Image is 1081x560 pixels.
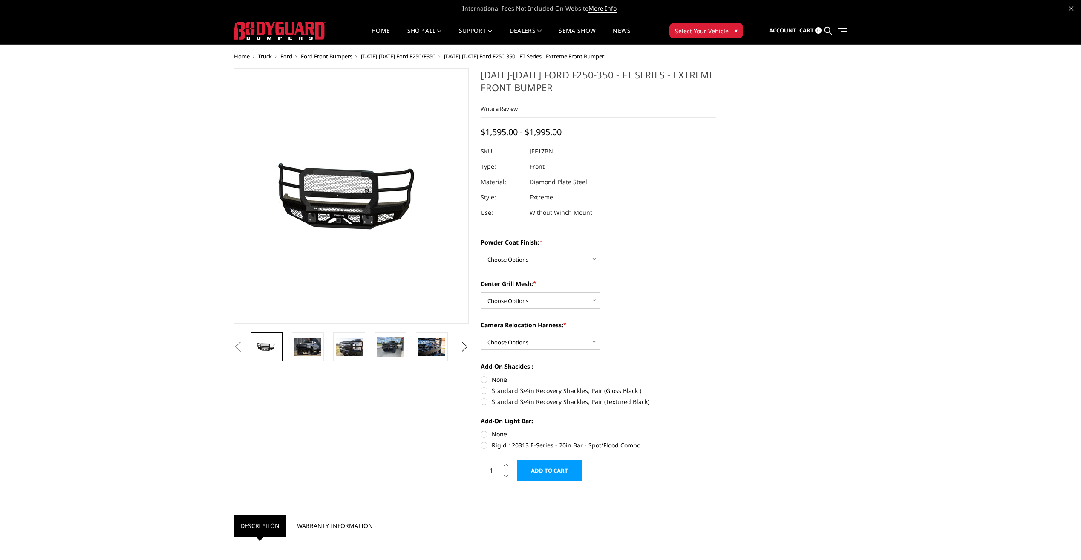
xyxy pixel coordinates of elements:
a: Account [769,19,796,42]
dt: Style: [481,190,523,205]
a: 2017-2022 Ford F250-350 - FT Series - Extreme Front Bumper [234,68,469,324]
span: [DATE]-[DATE] Ford F250-350 - FT Series - Extreme Front Bumper [444,52,604,60]
span: Account [769,26,796,34]
label: Powder Coat Finish: [481,238,716,247]
a: More Info [588,4,617,13]
label: Camera Relocation Harness: [481,320,716,329]
dt: SKU: [481,144,523,159]
img: 2017-2022 Ford F250-350 - FT Series - Extreme Front Bumper [418,338,445,355]
a: Home [234,52,250,60]
img: 2017-2022 Ford F250-350 - FT Series - Extreme Front Bumper [336,338,363,355]
dd: Without Winch Mount [530,205,592,220]
span: Cart [799,26,814,34]
a: Dealers [510,28,542,44]
a: News [613,28,630,44]
dt: Type: [481,159,523,174]
label: None [481,430,716,439]
a: [DATE]-[DATE] Ford F250/F350 [361,52,435,60]
a: SEMA Show [559,28,596,44]
input: Add to Cart [517,460,582,481]
button: Previous [232,341,245,353]
label: Standard 3/4in Recovery Shackles, Pair (Textured Black) [481,397,716,406]
a: Cart 0 [799,19,822,42]
span: ▾ [735,26,738,35]
h1: [DATE]-[DATE] Ford F250-350 - FT Series - Extreme Front Bumper [481,68,716,100]
button: Next [458,341,471,353]
dt: Material: [481,174,523,190]
dd: Front [530,159,545,174]
img: BODYGUARD BUMPERS [234,22,326,40]
label: Rigid 120313 E-Series - 20in Bar - Spot/Flood Combo [481,441,716,450]
a: shop all [407,28,442,44]
dt: Use: [481,205,523,220]
dd: Extreme [530,190,553,205]
dd: JEF17BN [530,144,553,159]
span: $1,595.00 - $1,995.00 [481,126,562,138]
span: 0 [815,27,822,34]
img: 2017-2022 Ford F250-350 - FT Series - Extreme Front Bumper [377,337,404,357]
label: Standard 3/4in Recovery Shackles, Pair (Gloss Black ) [481,386,716,395]
label: Center Grill Mesh: [481,279,716,288]
a: Description [234,515,286,537]
label: Add-On Shackles : [481,362,716,371]
label: None [481,375,716,384]
a: Write a Review [481,105,518,113]
a: Truck [258,52,272,60]
label: Add-On Light Bar: [481,416,716,425]
a: Home [372,28,390,44]
button: Select Your Vehicle [669,23,743,38]
a: Ford [280,52,292,60]
img: 2017-2022 Ford F250-350 - FT Series - Extreme Front Bumper [294,338,321,355]
span: Select Your Vehicle [675,26,729,35]
a: Warranty Information [291,515,379,537]
a: Support [459,28,493,44]
dd: Diamond Plate Steel [530,174,587,190]
a: Ford Front Bumpers [301,52,352,60]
